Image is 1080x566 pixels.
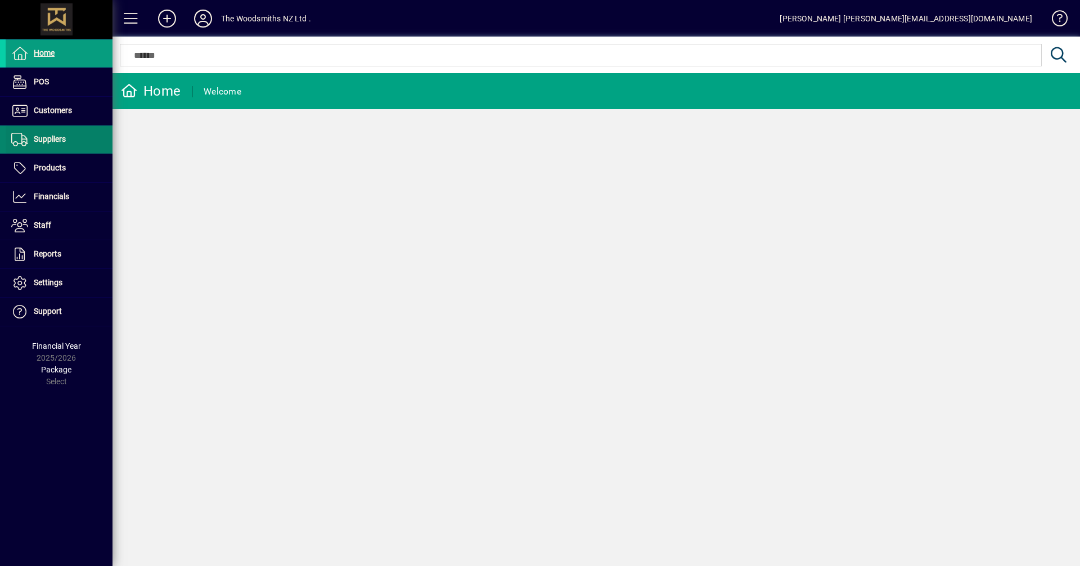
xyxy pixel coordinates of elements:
a: Settings [6,269,112,297]
a: POS [6,68,112,96]
button: Profile [185,8,221,29]
span: Customers [34,106,72,115]
a: Staff [6,212,112,240]
a: Products [6,154,112,182]
span: POS [34,77,49,86]
a: Financials [6,183,112,211]
span: Settings [34,278,62,287]
a: Customers [6,97,112,125]
a: Support [6,298,112,326]
button: Add [149,8,185,29]
span: Reports [34,249,61,258]
span: Support [34,307,62,316]
span: Staff [34,221,51,230]
span: Suppliers [34,134,66,143]
span: Products [34,163,66,172]
a: Suppliers [6,125,112,154]
div: [PERSON_NAME] [PERSON_NAME][EMAIL_ADDRESS][DOMAIN_NAME] [780,10,1032,28]
a: Reports [6,240,112,268]
span: Package [41,365,71,374]
span: Financials [34,192,69,201]
a: Knowledge Base [1043,2,1066,39]
div: Home [121,82,181,100]
span: Financial Year [32,342,81,351]
div: The Woodsmiths NZ Ltd . [221,10,311,28]
span: Home [34,48,55,57]
div: Welcome [204,83,241,101]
